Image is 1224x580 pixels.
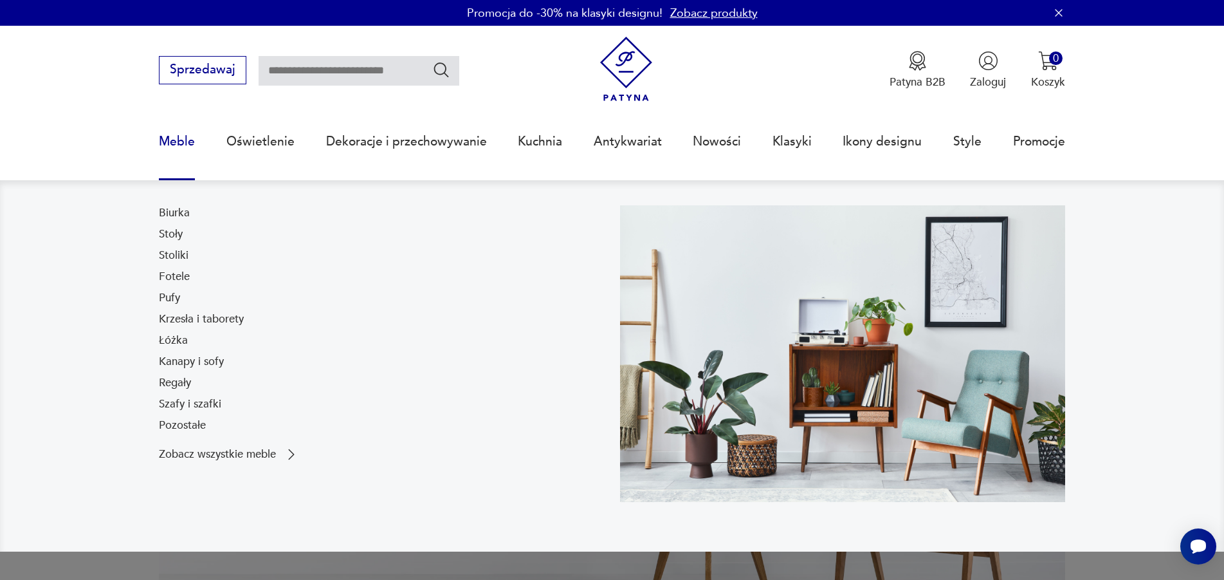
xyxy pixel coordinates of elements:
[226,112,295,171] a: Oświetlenie
[159,312,244,327] a: Krzesła i taborety
[843,112,922,171] a: Ikony designu
[772,112,812,171] a: Klasyki
[159,112,195,171] a: Meble
[1013,112,1065,171] a: Promocje
[159,269,190,285] a: Fotele
[890,51,945,89] a: Ikona medaluPatyna B2B
[159,66,246,76] a: Sprzedawaj
[594,112,662,171] a: Antykwariat
[159,449,276,460] p: Zobacz wszystkie meble
[890,75,945,89] p: Patyna B2B
[159,397,221,412] a: Szafy i szafki
[1038,51,1058,71] img: Ikona koszyka
[467,5,662,21] p: Promocja do -30% na klasyki designu!
[670,5,758,21] a: Zobacz produkty
[159,290,180,306] a: Pufy
[620,205,1065,502] img: 969d9116629659dbb0bd4e745da535dc.jpg
[693,112,741,171] a: Nowości
[890,51,945,89] button: Patyna B2B
[978,51,998,71] img: Ikonka użytkownika
[908,51,927,71] img: Ikona medalu
[159,447,299,462] a: Zobacz wszystkie meble
[159,354,224,370] a: Kanapy i sofy
[159,418,206,433] a: Pozostałe
[594,37,659,102] img: Patyna - sklep z meblami i dekoracjami vintage
[326,112,487,171] a: Dekoracje i przechowywanie
[1031,75,1065,89] p: Koszyk
[970,51,1006,89] button: Zaloguj
[159,56,246,84] button: Sprzedawaj
[518,112,562,171] a: Kuchnia
[1031,51,1065,89] button: 0Koszyk
[970,75,1006,89] p: Zaloguj
[1049,51,1063,65] div: 0
[1180,529,1216,565] iframe: Smartsupp widget button
[159,375,191,391] a: Regały
[159,333,188,348] a: Łóżka
[432,61,451,79] button: Szukaj
[159,227,183,242] a: Stoły
[953,112,982,171] a: Style
[159,248,188,263] a: Stoliki
[159,205,190,221] a: Biurka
